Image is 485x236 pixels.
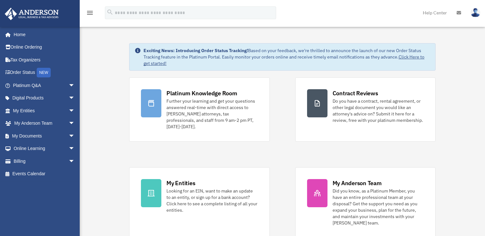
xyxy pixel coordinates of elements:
[69,155,81,168] span: arrow_drop_down
[86,9,94,17] i: menu
[69,104,81,117] span: arrow_drop_down
[4,168,85,180] a: Events Calendar
[129,77,269,142] a: Platinum Knowledge Room Further your learning and get your questions answered real-time with dire...
[166,89,237,97] div: Platinum Knowledge Room
[69,142,81,155] span: arrow_drop_down
[107,9,114,16] i: search
[69,79,81,92] span: arrow_drop_down
[333,179,382,187] div: My Anderson Team
[69,130,81,143] span: arrow_drop_down
[69,117,81,130] span: arrow_drop_down
[166,179,195,187] div: My Entities
[166,98,258,130] div: Further your learning and get your questions answered real-time with direct access to [PERSON_NAM...
[4,79,85,92] a: Platinum Q&Aarrow_drop_down
[166,188,258,213] div: Looking for an EIN, want to make an update to an entity, or sign up for a bank account? Click her...
[4,53,85,66] a: Tax Organizers
[86,11,94,17] a: menu
[4,130,85,142] a: My Documentsarrow_drop_down
[143,48,248,53] strong: Exciting News: Introducing Order Status Tracking!
[471,8,480,17] img: User Pic
[333,188,424,226] div: Did you know, as a Platinum Member, you have an entire professional team at your disposal? Get th...
[333,98,424,123] div: Do you have a contract, rental agreement, or other legal document you would like an attorney's ad...
[4,92,85,105] a: Digital Productsarrow_drop_down
[4,104,85,117] a: My Entitiesarrow_drop_down
[4,155,85,168] a: Billingarrow_drop_down
[295,77,436,142] a: Contract Reviews Do you have a contract, rental agreement, or other legal document you would like...
[4,41,85,54] a: Online Ordering
[37,68,51,77] div: NEW
[69,92,81,105] span: arrow_drop_down
[143,47,430,67] div: Based on your feedback, we're thrilled to announce the launch of our new Order Status Tracking fe...
[3,8,61,20] img: Anderson Advisors Platinum Portal
[4,117,85,130] a: My Anderson Teamarrow_drop_down
[4,142,85,155] a: Online Learningarrow_drop_down
[333,89,378,97] div: Contract Reviews
[4,28,81,41] a: Home
[143,54,424,66] a: Click Here to get started!
[4,66,85,79] a: Order StatusNEW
